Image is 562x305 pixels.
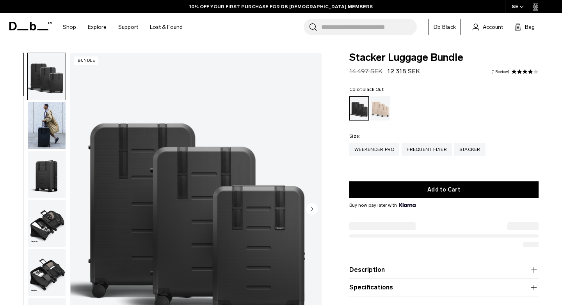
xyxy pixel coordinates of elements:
button: Add to Cart [349,181,539,198]
button: Bag [515,22,535,32]
button: Next slide [306,203,318,216]
legend: Color: [349,87,384,92]
a: Stacker [454,143,486,156]
a: Weekender Pro [349,143,399,156]
button: Stacker Luggage Bundle [27,102,66,149]
a: Support [118,13,138,41]
a: 1 reviews [491,70,509,74]
button: Stacker Luggage Bundle [27,249,66,296]
button: Stacker Luggage Bundle [27,151,66,199]
span: 12 318 SEK [387,67,420,75]
button: Description [349,265,539,275]
span: Account [483,23,503,31]
span: Black Out [363,87,384,92]
img: Stacker Luggage Bundle [28,53,66,100]
a: Db Black [429,19,461,35]
img: Stacker Luggage Bundle [28,102,66,149]
button: Stacker Luggage Bundle [27,53,66,100]
img: {"height" => 20, "alt" => "Klarna"} [399,203,416,207]
a: Account [473,22,503,32]
button: Stacker Luggage Bundle [27,200,66,247]
a: Shop [63,13,76,41]
legend: Size: [349,134,360,138]
a: 10% OFF YOUR FIRST PURCHASE FOR DB [DEMOGRAPHIC_DATA] MEMBERS [189,3,373,10]
nav: Main Navigation [57,13,189,41]
span: Buy now pay later with [349,202,416,209]
a: Lost & Found [150,13,183,41]
p: Bundle [74,57,98,65]
img: Stacker Luggage Bundle [28,151,66,198]
img: Stacker Luggage Bundle [28,200,66,247]
img: Stacker Luggage Bundle [28,249,66,296]
a: Frequent Flyer [402,143,452,156]
a: Fogbow Beige [370,96,390,121]
span: Stacker Luggage Bundle [349,53,539,63]
s: 14 497 SEK [349,67,382,75]
span: Bag [525,23,535,31]
a: Black Out [349,96,369,121]
button: Specifications [349,283,539,292]
a: Explore [88,13,107,41]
